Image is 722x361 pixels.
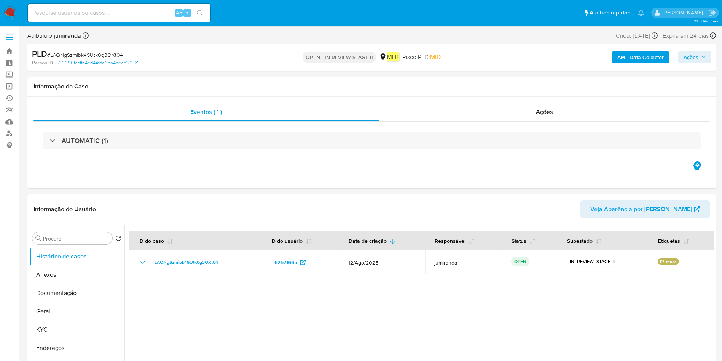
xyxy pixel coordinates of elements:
span: Veja Aparência por [PERSON_NAME] [590,200,692,218]
input: Pesquise usuários ou casos... [28,8,210,18]
span: Expira em 24 dias [663,32,709,40]
span: s [186,9,188,16]
a: Sair [708,9,716,17]
h3: AUTOMATIC (1) [62,136,108,145]
a: 5716696fcbffa4ed44fda0da4beec331 [54,59,138,66]
span: Ações [536,107,553,116]
button: Retornar ao pedido padrão [115,235,121,244]
button: Geral [29,302,124,321]
h1: Informação do Caso [33,83,710,90]
b: PLD [32,48,47,60]
a: Notificações [638,10,644,16]
button: Anexos [29,266,124,284]
em: MLB [387,52,399,61]
button: Documentação [29,284,124,302]
span: - [659,30,661,41]
button: Procurar [35,235,41,241]
button: AML Data Collector [612,51,669,63]
button: Endereços [29,339,124,357]
p: OPEN - IN REVIEW STAGE II [303,52,376,63]
span: Atribuiu o [27,32,81,40]
div: Criou: [DATE] [616,30,658,41]
span: Eventos ( 1 ) [190,107,222,116]
span: Risco PLD: [402,53,441,61]
span: # LAQNgSzmibk49Utk0g3OXt04 [47,51,123,59]
button: KYC [29,321,124,339]
button: Ações [678,51,711,63]
input: Procurar [43,235,109,242]
span: MID [430,53,441,61]
p: juliane.miranda@mercadolivre.com [663,9,706,16]
button: Veja Aparência por [PERSON_NAME] [580,200,710,218]
b: Person ID [32,59,53,66]
b: jumiranda [52,31,81,40]
div: AUTOMATIC (1) [43,132,701,149]
b: AML Data Collector [617,51,664,63]
span: Ações [684,51,698,63]
span: Atalhos rápidos [590,9,630,17]
span: Alt [176,9,182,16]
h1: Informação do Usuário [33,205,96,213]
button: search-icon [192,8,207,18]
button: Histórico de casos [29,247,124,266]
